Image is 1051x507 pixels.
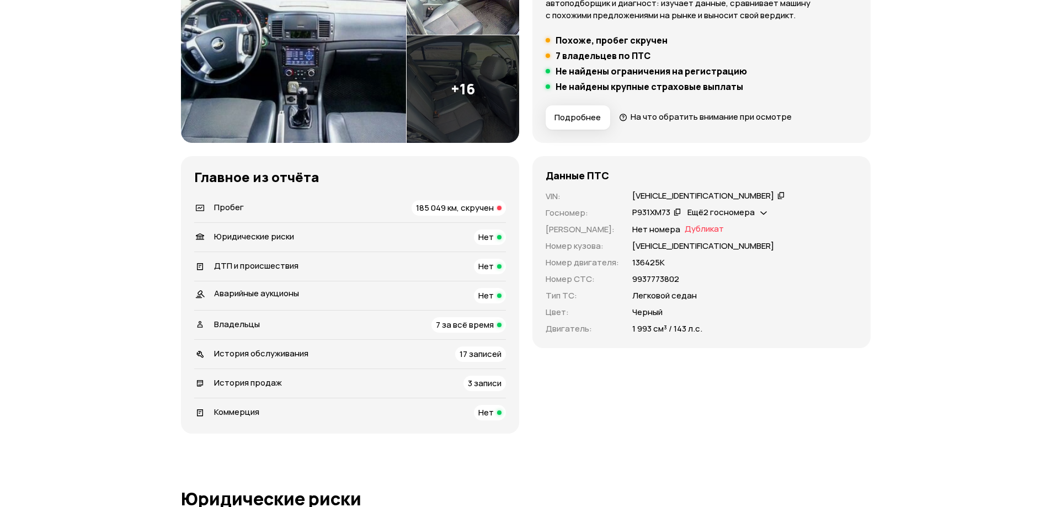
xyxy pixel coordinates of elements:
span: Владельцы [214,318,260,330]
div: Р931ХМ73 [632,207,670,218]
p: Тип ТС : [546,290,619,302]
span: Ещё 2 госномера [687,206,755,218]
h5: Похоже, пробег скручен [556,35,668,46]
p: Номер кузова : [546,240,619,252]
span: Пробег [214,201,244,213]
span: Нет [478,260,494,272]
span: История продаж [214,377,282,388]
h3: Главное из отчёта [194,169,506,185]
h5: 7 владельцев по ПТС [556,50,650,61]
span: 17 записей [460,348,502,360]
p: Номер двигателя : [546,257,619,269]
span: 7 за всё время [436,319,494,330]
p: [PERSON_NAME] : [546,223,619,236]
p: 136425К [632,257,665,269]
p: Цвет : [546,306,619,318]
span: Нет [478,407,494,418]
span: На что обратить внимание при осмотре [631,111,792,122]
div: [VEHICLE_IDENTIFICATION_NUMBER] [632,190,774,202]
span: Нет [478,231,494,243]
span: Коммерция [214,406,259,418]
p: [VEHICLE_IDENTIFICATION_NUMBER] [632,240,774,252]
span: Дубликат [685,223,724,236]
p: Легковой седан [632,290,697,302]
span: История обслуживания [214,348,308,359]
h4: Данные ПТС [546,169,609,182]
span: Аварийные аукционы [214,287,299,299]
span: 3 записи [468,377,502,389]
h5: Не найдены крупные страховые выплаты [556,81,743,92]
span: 185 049 км, скручен [416,202,494,214]
p: Черный [632,306,663,318]
p: Госномер : [546,207,619,219]
span: Нет [478,290,494,301]
button: Подробнее [546,105,610,130]
p: 1 993 см³ / 143 л.с. [632,323,702,335]
h5: Не найдены ограничения на регистрацию [556,66,747,77]
span: Подробнее [554,112,601,123]
p: 9937773802 [632,273,679,285]
p: Двигатель : [546,323,619,335]
span: Юридические риски [214,231,294,242]
p: Нет номера [632,223,680,236]
p: Номер СТС : [546,273,619,285]
p: VIN : [546,190,619,202]
span: ДТП и происшествия [214,260,298,271]
a: На что обратить внимание при осмотре [619,111,792,122]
